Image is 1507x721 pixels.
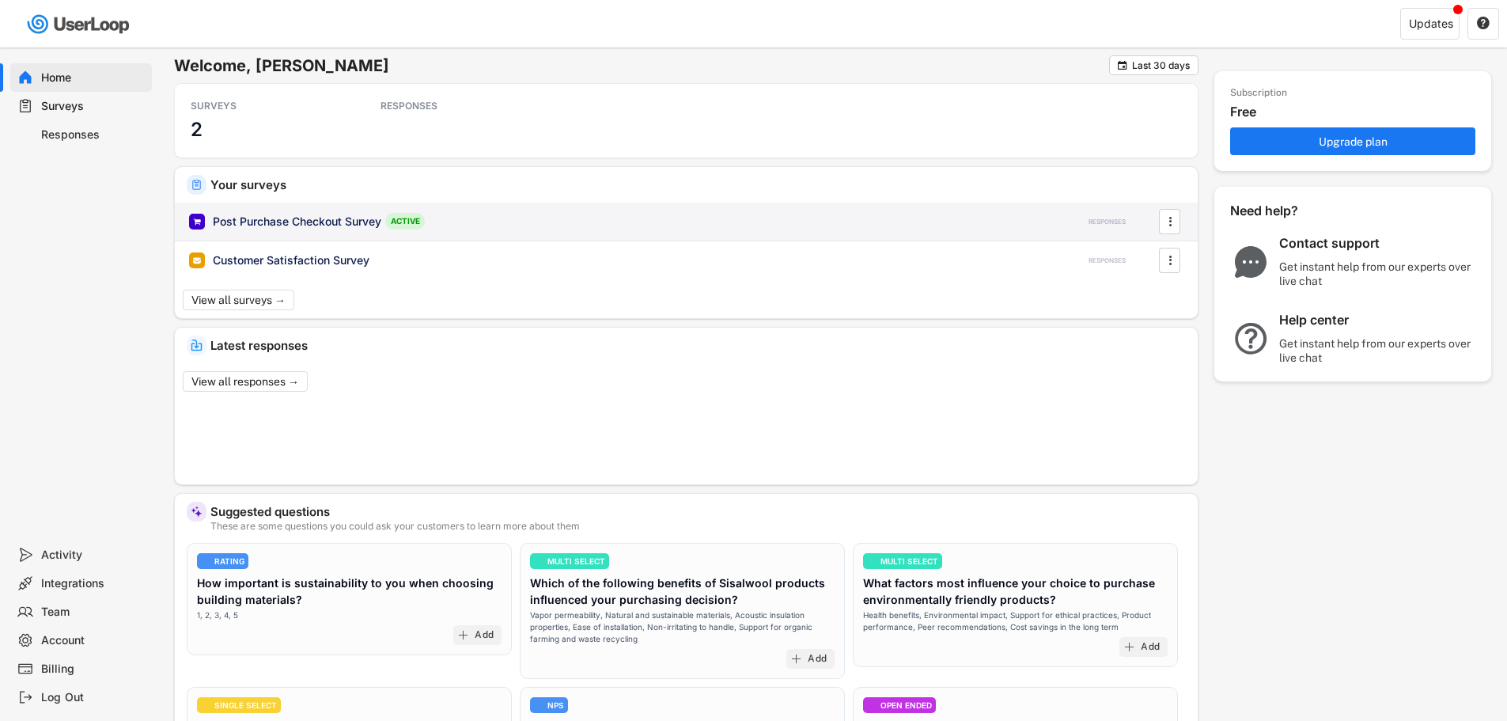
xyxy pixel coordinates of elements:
[210,179,1186,191] div: Your surveys
[210,340,1186,351] div: Latest responses
[41,576,146,591] div: Integrations
[863,609,1168,633] div: Health benefits, Environmental impact, Support for ethical practices, Product performance, Peer r...
[1230,127,1475,155] button: Upgrade plan
[41,662,146,677] div: Billing
[534,701,542,709] img: yH5BAEAAAAALAAAAAABAAEAAAIBRAA7
[191,506,203,518] img: MagicMajor%20%28Purple%29.svg
[197,609,238,621] div: 1, 2, 3, 4, 5
[530,609,835,645] div: Vapor permeability, Natural and sustainable materials, Acoustic insulation properties, Ease of in...
[867,557,875,565] img: yH5BAEAAAAALAAAAAABAAEAAAIBRAA7
[547,701,564,709] div: NPS
[1141,641,1160,654] div: Add
[213,252,369,268] div: Customer Satisfaction Survey
[213,214,381,230] div: Post Purchase Checkout Survey
[41,690,146,705] div: Log Out
[197,575,502,608] div: How important is sustainability to you when choosing building materials?
[214,557,244,565] div: RATING
[41,70,146,85] div: Home
[867,701,875,709] img: yH5BAEAAAAALAAAAAABAAEAAAIBRAA7
[1230,246,1271,278] img: ChatMajor.svg
[24,8,135,40] img: userloop-logo-01.svg
[1089,218,1126,226] div: RESPONSES
[1116,59,1128,71] button: 
[1089,256,1126,265] div: RESPONSES
[210,506,1186,518] div: Suggested questions
[183,290,294,310] button: View all surveys →
[385,213,425,230] div: ACTIVE
[1168,252,1172,268] text: 
[880,557,938,565] div: MULTI SELECT
[201,557,209,565] img: yH5BAEAAAAALAAAAAABAAEAAAIBRAA7
[1168,213,1172,230] text: 
[880,701,932,709] div: OPEN ENDED
[1279,336,1477,365] div: Get instant help from our experts over live chat
[41,548,146,563] div: Activity
[1230,323,1271,355] img: QuestionMarkInverseMajor.svg
[183,371,308,392] button: View all responses →
[475,629,494,642] div: Add
[1477,16,1490,30] text: 
[1476,17,1490,31] button: 
[863,575,1168,608] div: What factors most influence your choice to purchase environmentally friendly products?
[1230,104,1483,120] div: Free
[530,575,835,608] div: Which of the following benefits of Sisalwool products influenced your purchasing decision?
[214,701,277,709] div: SINGLE SELECT
[41,127,146,142] div: Responses
[1162,210,1178,233] button: 
[1230,87,1287,100] div: Subscription
[1118,59,1127,71] text: 
[808,653,827,666] div: Add
[210,522,1186,531] div: These are some questions you could ask your customers to learn more about them
[41,633,146,648] div: Account
[1132,61,1190,70] div: Last 30 days
[1409,18,1453,29] div: Updates
[41,605,146,620] div: Team
[1279,312,1477,328] div: Help center
[534,557,542,565] img: yH5BAEAAAAALAAAAAABAAEAAAIBRAA7
[191,117,203,142] h3: 2
[1279,235,1477,252] div: Contact support
[201,701,209,709] img: yH5BAEAAAAALAAAAAABAAEAAAIBRAA7
[381,100,523,112] div: RESPONSES
[1230,203,1341,219] div: Need help?
[1279,260,1477,288] div: Get instant help from our experts over live chat
[191,100,333,112] div: SURVEYS
[547,557,605,565] div: MULTI SELECT
[1162,249,1178,272] button: 
[174,55,1109,76] h6: Welcome, [PERSON_NAME]
[41,99,146,114] div: Surveys
[191,340,203,351] img: IncomingMajor.svg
